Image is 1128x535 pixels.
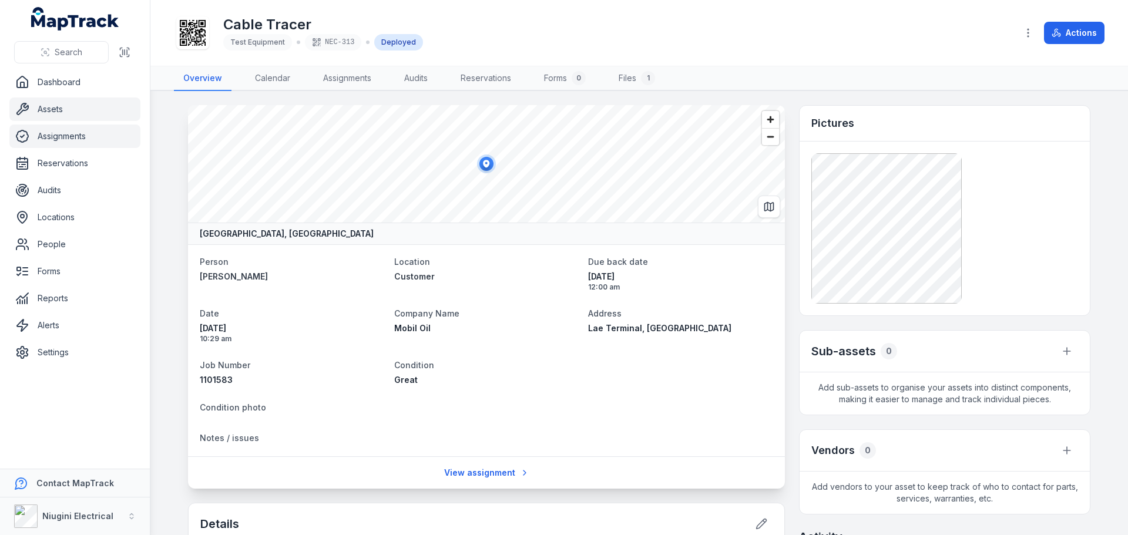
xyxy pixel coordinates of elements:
[36,478,114,488] strong: Contact MapTrack
[394,271,579,282] a: Customer
[437,462,537,484] a: View assignment
[394,323,431,333] span: Mobil Oil
[200,433,259,443] span: Notes / issues
[588,323,731,333] span: Lae Terminal, [GEOGRAPHIC_DATA]
[14,41,109,63] button: Search
[800,472,1090,514] span: Add vendors to your asset to keep track of who to contact for parts, services, warranties, etc.
[200,375,233,385] span: 1101583
[588,282,773,292] span: 12:00 am
[609,66,664,91] a: Files1
[305,34,361,51] div: NEC-313
[395,66,437,91] a: Audits
[588,271,773,292] time: 5/10/2025, 12:00:00 AM
[188,105,785,223] canvas: Map
[314,66,381,91] a: Assignments
[42,511,113,521] strong: Niugini Electrical
[394,360,434,370] span: Condition
[31,7,119,31] a: MapTrack
[588,257,648,267] span: Due back date
[535,66,595,91] a: Forms0
[9,125,140,148] a: Assignments
[860,442,876,459] div: 0
[394,271,435,281] span: Customer
[1044,22,1104,44] button: Actions
[758,196,780,218] button: Switch to Map View
[9,179,140,202] a: Audits
[200,228,374,240] strong: [GEOGRAPHIC_DATA], [GEOGRAPHIC_DATA]
[800,372,1090,415] span: Add sub-assets to organise your assets into distinct components, making it easier to manage and t...
[9,233,140,256] a: People
[9,70,140,94] a: Dashboard
[762,128,779,145] button: Zoom out
[641,71,655,85] div: 1
[394,308,459,318] span: Company Name
[200,322,385,344] time: 5/9/2025, 10:29:07 AM
[9,97,140,121] a: Assets
[9,314,140,337] a: Alerts
[200,360,250,370] span: Job Number
[811,343,876,359] h2: Sub-assets
[9,152,140,175] a: Reservations
[9,287,140,310] a: Reports
[588,271,773,282] span: [DATE]
[200,516,239,532] h2: Details
[200,271,385,282] a: [PERSON_NAME]
[230,38,285,46] span: Test Equipment
[374,34,423,51] div: Deployed
[9,206,140,229] a: Locations
[200,334,385,344] span: 10:29 am
[394,375,418,385] span: Great
[200,308,219,318] span: Date
[881,343,897,359] div: 0
[811,115,854,132] h3: Pictures
[588,308,622,318] span: Address
[55,46,82,58] span: Search
[762,111,779,128] button: Zoom in
[811,442,855,459] h3: Vendors
[9,260,140,283] a: Forms
[223,15,423,34] h1: Cable Tracer
[451,66,521,91] a: Reservations
[572,71,586,85] div: 0
[200,322,385,334] span: [DATE]
[200,402,266,412] span: Condition photo
[394,257,430,267] span: Location
[174,66,231,91] a: Overview
[246,66,300,91] a: Calendar
[9,341,140,364] a: Settings
[200,257,229,267] span: Person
